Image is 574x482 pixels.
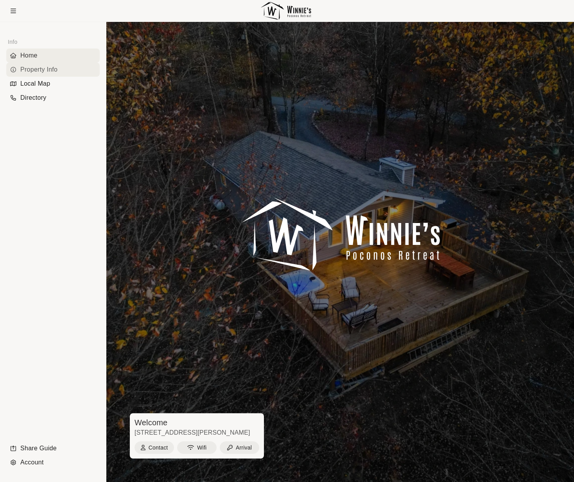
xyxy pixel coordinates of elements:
[6,49,100,63] li: Navigation item
[6,49,100,63] div: Home
[6,441,100,455] li: Navigation item
[6,63,100,77] div: Property Info
[130,418,262,427] h3: Welcome
[6,91,100,105] div: Directory
[130,429,264,437] p: [STREET_ADDRESS][PERSON_NAME]
[258,0,314,22] img: Logo
[6,441,100,455] div: Share Guide
[231,194,450,277] img: Intro Logo
[6,91,100,105] li: Navigation item
[6,77,100,91] li: Navigation item
[177,441,217,454] button: Wifi
[6,455,100,469] li: Navigation item
[135,441,174,454] button: Contact
[6,455,100,469] div: Account
[6,63,100,77] li: Navigation item
[220,441,259,454] button: Arrival
[6,77,100,91] div: Local Map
